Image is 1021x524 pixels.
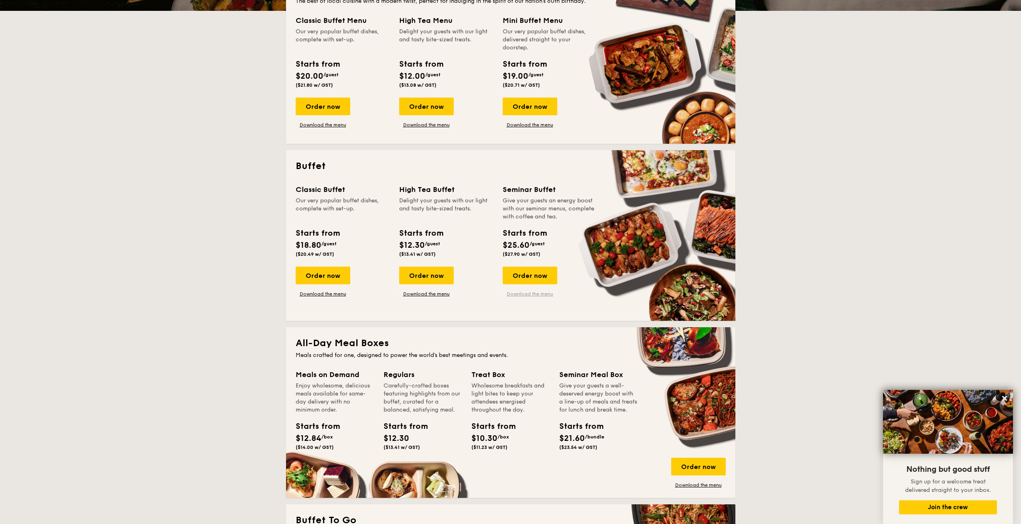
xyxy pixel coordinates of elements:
div: Classic Buffet [296,184,390,195]
span: Sign up for a welcome treat delivered straight to your inbox. [905,478,991,493]
div: Meals on Demand [296,369,374,380]
div: Starts from [559,420,595,432]
span: ($13.41 w/ GST) [399,251,436,257]
div: Give your guests an energy boost with our seminar menus, complete with coffee and tea. [503,197,597,221]
span: ($20.49 w/ GST) [296,251,334,257]
div: Starts from [384,420,420,432]
span: /box [497,434,509,440]
div: Wholesome breakfasts and light bites to keep your attendees energised throughout the day. [471,382,550,414]
div: Regulars [384,369,462,380]
button: Join the crew [899,500,997,514]
span: /guest [425,241,440,247]
span: $19.00 [503,71,528,81]
a: Download the menu [503,291,557,297]
div: Enjoy wholesome, delicious meals available for same-day delivery with no minimum order. [296,382,374,414]
span: /guest [528,72,544,77]
a: Download the menu [296,291,350,297]
span: /guest [425,72,440,77]
span: /guest [323,72,339,77]
button: Close [998,392,1011,405]
div: Starts from [296,58,339,70]
span: ($21.80 w/ GST) [296,82,333,88]
span: $25.60 [503,241,530,250]
h2: All-Day Meal Boxes [296,337,726,350]
span: $10.30 [471,434,497,443]
span: $12.30 [399,241,425,250]
div: Starts from [503,58,546,70]
span: /box [321,434,333,440]
div: Treat Box [471,369,550,380]
div: Give your guests a well-deserved energy boost with a line-up of meals and treats for lunch and br... [559,382,637,414]
div: Starts from [399,58,443,70]
div: Starts from [471,420,507,432]
div: Order now [399,267,454,284]
span: $12.30 [384,434,409,443]
span: ($27.90 w/ GST) [503,251,540,257]
img: DSC07876-Edit02-Large.jpeg [883,390,1013,454]
span: $12.00 [399,71,425,81]
div: Order now [296,98,350,115]
div: Our very popular buffet dishes, delivered straight to your doorstep. [503,28,597,52]
span: ($20.71 w/ GST) [503,82,540,88]
div: Order now [671,458,726,475]
div: High Tea Buffet [399,184,493,195]
h2: Buffet [296,160,726,173]
span: Nothing but good stuff [906,465,990,474]
span: /guest [530,241,545,247]
span: ($23.54 w/ GST) [559,444,597,450]
span: ($11.23 w/ GST) [471,444,507,450]
div: Starts from [399,227,443,239]
a: Download the menu [399,122,454,128]
span: ($14.00 w/ GST) [296,444,334,450]
div: Delight your guests with our light and tasty bite-sized treats. [399,197,493,221]
div: Order now [503,267,557,284]
div: Delight your guests with our light and tasty bite-sized treats. [399,28,493,52]
span: ($13.41 w/ GST) [384,444,420,450]
span: /bundle [585,434,604,440]
div: Seminar Buffet [503,184,597,195]
div: Starts from [296,420,332,432]
div: Mini Buffet Menu [503,15,597,26]
span: ($13.08 w/ GST) [399,82,436,88]
span: $12.84 [296,434,321,443]
div: Carefully-crafted boxes featuring highlights from our buffet, curated for a balanced, satisfying ... [384,382,462,414]
div: Order now [296,267,350,284]
div: Starts from [503,227,546,239]
span: $21.60 [559,434,585,443]
span: $18.80 [296,241,321,250]
div: Starts from [296,227,339,239]
a: Download the menu [399,291,454,297]
div: Our very popular buffet dishes, complete with set-up. [296,197,390,221]
div: Classic Buffet Menu [296,15,390,26]
div: Order now [399,98,454,115]
div: Meals crafted for one, designed to power the world's best meetings and events. [296,351,726,359]
div: Seminar Meal Box [559,369,637,380]
div: High Tea Menu [399,15,493,26]
a: Download the menu [671,482,726,488]
span: $20.00 [296,71,323,81]
div: Our very popular buffet dishes, complete with set-up. [296,28,390,52]
a: Download the menu [503,122,557,128]
span: /guest [321,241,337,247]
a: Download the menu [296,122,350,128]
div: Order now [503,98,557,115]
